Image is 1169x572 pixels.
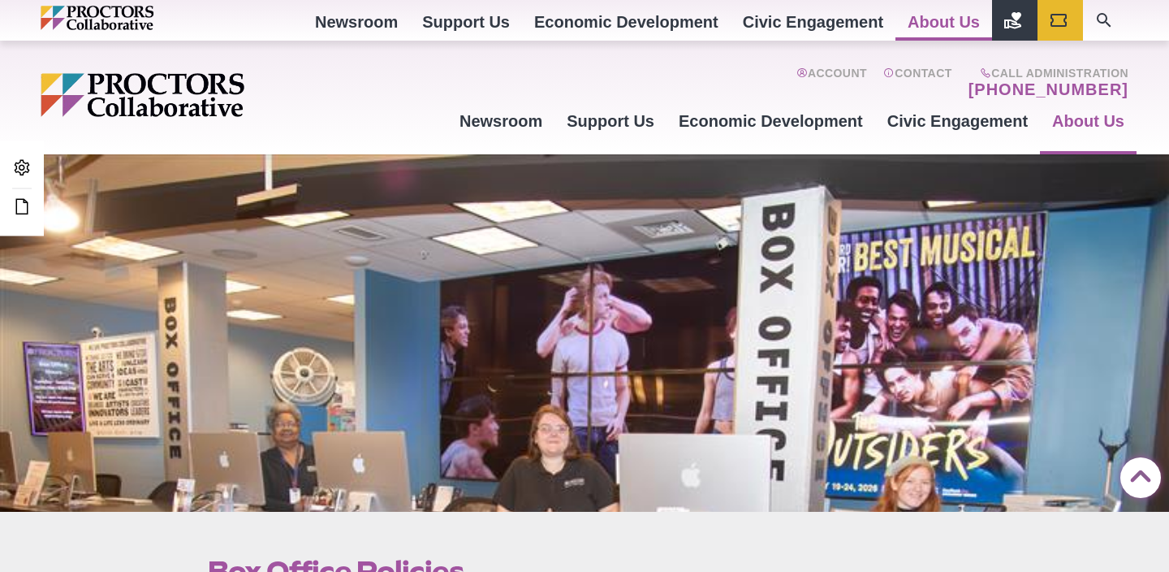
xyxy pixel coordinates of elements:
a: Economic Development [666,99,875,143]
a: Admin Area [8,154,36,184]
a: Contact [883,67,952,99]
a: Newsroom [447,99,554,143]
img: Proctors logo [41,6,223,30]
a: [PHONE_NUMBER] [968,80,1128,99]
a: Account [796,67,867,99]
img: Proctors logo [41,73,369,117]
a: Back to Top [1120,458,1153,491]
a: Civic Engagement [875,99,1040,143]
a: Edit this Post/Page [8,193,36,223]
span: Call Administration [964,67,1128,80]
a: Support Us [554,99,666,143]
a: About Us [1040,99,1137,143]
